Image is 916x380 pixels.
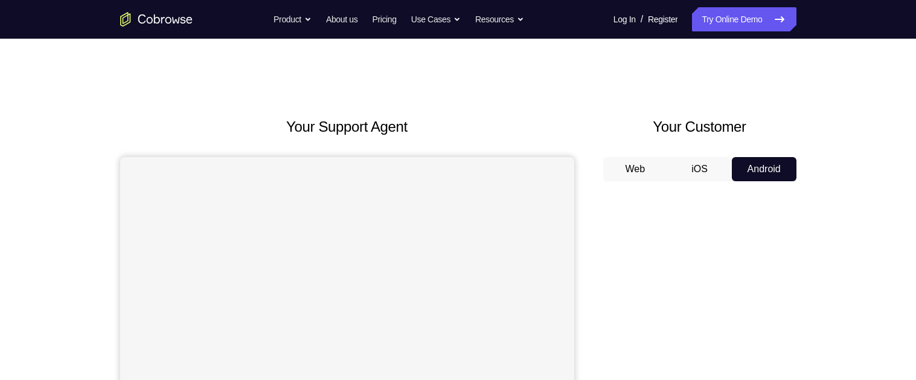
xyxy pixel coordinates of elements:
[641,12,643,27] span: /
[274,7,312,31] button: Product
[603,157,668,181] button: Web
[648,7,677,31] a: Register
[732,157,796,181] button: Android
[475,7,524,31] button: Resources
[692,7,796,31] a: Try Online Demo
[326,7,357,31] a: About us
[120,116,574,138] h2: Your Support Agent
[667,157,732,181] button: iOS
[372,7,396,31] a: Pricing
[613,7,636,31] a: Log In
[411,7,461,31] button: Use Cases
[120,12,193,27] a: Go to the home page
[603,116,796,138] h2: Your Customer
